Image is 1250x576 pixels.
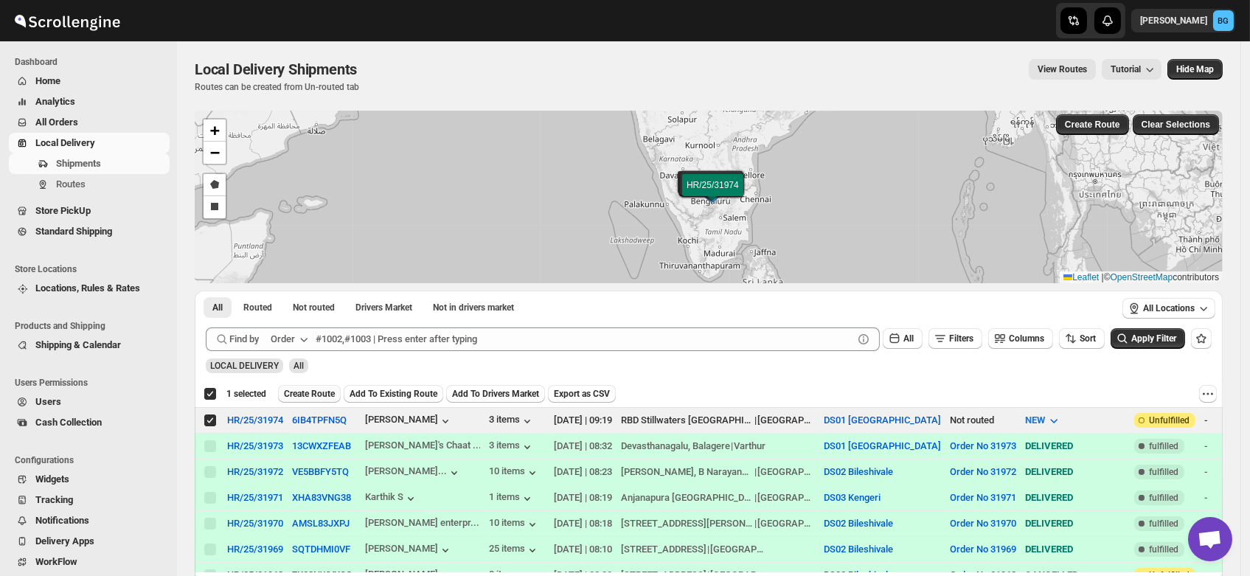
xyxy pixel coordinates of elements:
[621,413,754,428] div: RBD Stillwaters [GEOGRAPHIC_DATA]
[554,490,612,505] div: [DATE] | 08:19
[1038,63,1087,75] span: View Routes
[1025,542,1125,557] div: DELIVERED
[1149,492,1178,504] span: fulfilled
[699,184,721,200] img: Marker
[9,71,170,91] button: Home
[1025,490,1125,505] div: DELIVERED
[235,297,281,318] button: Routed
[621,542,706,557] div: [STREET_ADDRESS]
[554,516,612,531] div: [DATE] | 08:18
[734,439,765,454] div: Varthur
[489,517,540,532] div: 10 items
[554,388,610,400] span: Export as CSV
[621,465,815,479] div: |
[701,187,723,203] img: Marker
[1025,465,1125,479] div: DELIVERED
[9,112,170,133] button: All Orders
[1102,272,1104,282] span: |
[1063,272,1099,282] a: Leaflet
[365,465,447,476] div: [PERSON_NAME]...
[15,377,170,389] span: Users Permissions
[227,544,283,555] div: HR/25/31969
[824,440,941,451] button: DS01 [GEOGRAPHIC_DATA]
[9,510,170,531] button: Notifications
[365,414,453,428] button: [PERSON_NAME]
[1149,440,1178,452] span: fulfilled
[210,121,220,139] span: +
[227,466,283,477] div: HR/25/31972
[1025,414,1045,426] span: NEW
[15,56,170,68] span: Dashboard
[365,465,462,480] button: [PERSON_NAME]...
[15,263,170,275] span: Store Locations
[824,544,893,555] button: DS02 Bileshivale
[1016,409,1070,432] button: NEW
[950,518,1016,529] button: Order No 31970
[35,117,78,128] span: All Orders
[452,388,539,400] span: Add To Drivers Market
[350,388,437,400] span: Add To Existing Route
[757,490,815,505] div: [GEOGRAPHIC_DATA]
[35,205,91,216] span: Store PickUp
[35,96,75,107] span: Analytics
[489,543,540,558] div: 25 items
[701,183,723,199] img: Marker
[292,492,351,503] button: XHA83VNG38
[1176,63,1214,75] span: Hide Map
[699,186,721,202] img: Marker
[195,81,363,93] p: Routes can be created from Un-routed tab
[424,297,523,318] button: Un-claimable
[950,492,1016,503] button: Order No 31971
[1149,544,1178,555] span: fulfilled
[1111,64,1141,74] span: Tutorial
[433,302,514,313] span: Not in drivers market
[227,440,283,451] button: HR/25/31973
[1131,9,1235,32] button: User menu
[9,392,170,412] button: Users
[212,302,223,313] span: All
[1059,328,1105,349] button: Sort
[1149,518,1178,530] span: fulfilled
[710,542,768,557] div: [GEOGRAPHIC_DATA]
[15,320,170,332] span: Products and Shipping
[1009,333,1044,344] span: Columns
[35,535,94,546] span: Delivery Apps
[9,153,170,174] button: Shipments
[35,417,102,428] span: Cash Collection
[824,414,941,426] button: DS01 [GEOGRAPHIC_DATA]
[1029,59,1096,80] button: view route
[227,492,283,503] button: HR/25/31971
[9,490,170,510] button: Tracking
[35,515,89,526] span: Notifications
[824,466,893,477] button: DS02 Bileshivale
[702,184,724,200] img: Marker
[621,490,754,505] div: Anjanapura [GEOGRAPHIC_DATA], [GEOGRAPHIC_DATA]
[1167,59,1223,80] button: Map action label
[365,491,418,506] button: Karthik S
[278,385,341,403] button: Create Route
[702,186,724,202] img: Marker
[35,396,61,407] span: Users
[243,302,272,313] span: Routed
[1111,272,1173,282] a: OpenStreetMap
[9,412,170,433] button: Cash Collection
[227,518,283,529] div: HR/25/31970
[35,494,73,505] span: Tracking
[365,543,453,558] button: [PERSON_NAME]
[824,492,881,503] button: DS03 Kengeri
[1149,466,1178,478] span: fulfilled
[1140,15,1207,27] p: [PERSON_NAME]
[489,465,540,480] div: 10 items
[988,328,1053,349] button: Columns
[757,516,815,531] div: [GEOGRAPHIC_DATA]
[292,440,351,451] button: 13CWXZFEAB
[292,544,350,555] button: SQTDHMI0VF
[621,413,815,428] div: |
[621,465,754,479] div: [PERSON_NAME], B Narayanapura, [GEOGRAPHIC_DATA]
[699,184,721,201] img: Marker
[227,414,283,426] div: HR/25/31974
[1060,271,1223,284] div: © contributors
[883,328,923,349] button: All
[1188,517,1232,561] div: Open chat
